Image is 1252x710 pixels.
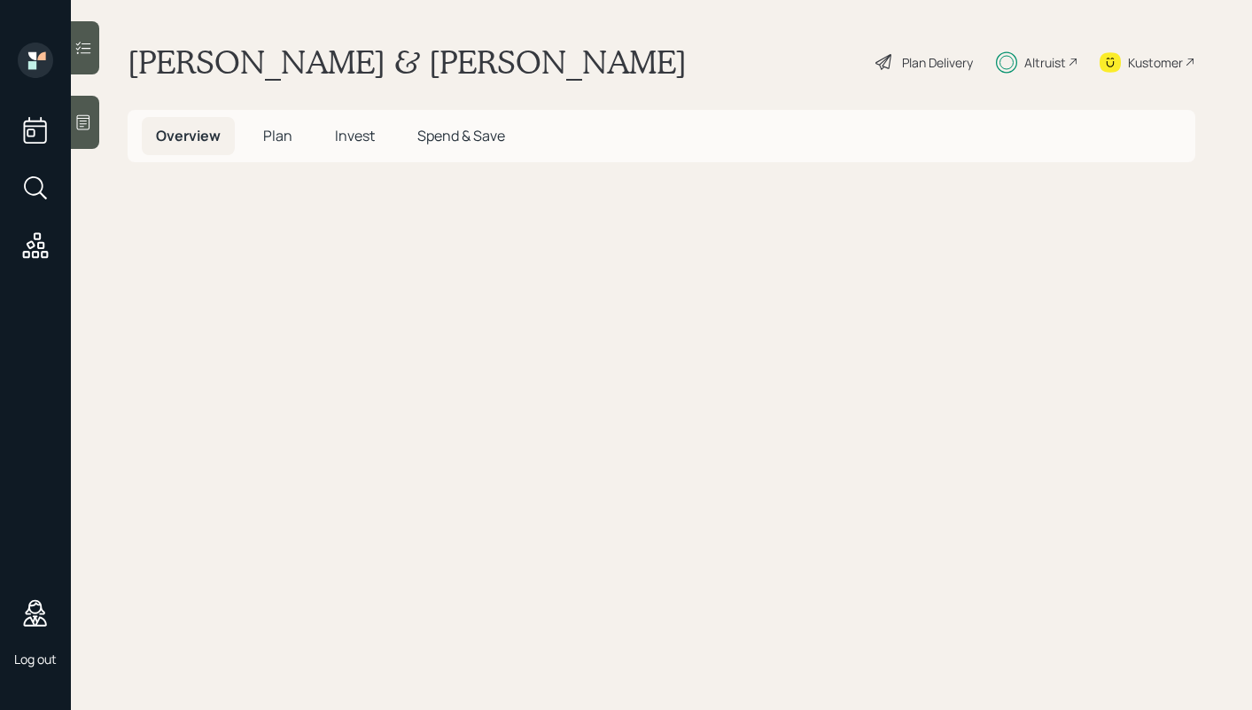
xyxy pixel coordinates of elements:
span: Plan [263,126,292,145]
div: Log out [14,651,57,667]
div: Plan Delivery [902,53,973,72]
span: Invest [335,126,375,145]
span: Overview [156,126,221,145]
h1: [PERSON_NAME] & [PERSON_NAME] [128,43,687,82]
span: Spend & Save [417,126,505,145]
div: Kustomer [1128,53,1183,72]
div: Altruist [1024,53,1066,72]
